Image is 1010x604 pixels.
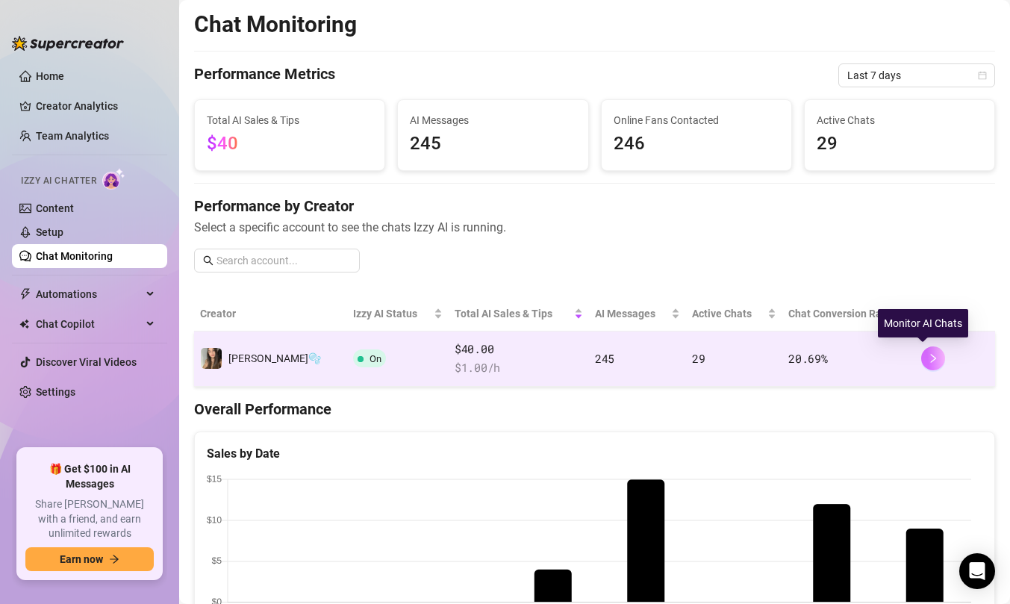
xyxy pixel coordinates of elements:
h4: Overall Performance [194,399,995,420]
th: Chat Conversion Rate [782,296,915,331]
button: Earn nowarrow-right [25,547,154,571]
span: 20.69 % [788,351,827,366]
a: Discover Viral Videos [36,356,137,368]
span: calendar [978,71,987,80]
span: Total AI Sales & Tips [207,112,372,128]
a: Home [36,70,64,82]
th: Total AI Sales & Tips [449,296,589,331]
a: Setup [36,226,63,238]
span: AI Messages [595,305,668,322]
span: 245 [410,130,576,158]
span: arrow-right [109,554,119,564]
span: [PERSON_NAME]🫧 [228,352,321,364]
h2: Chat Monitoring [194,10,357,39]
span: AI Messages [410,112,576,128]
span: Izzy AI Status [353,305,431,322]
a: Creator Analytics [36,94,155,118]
span: thunderbolt [19,288,31,300]
a: Team Analytics [36,130,109,142]
span: $ 1.00 /h [455,359,583,377]
h4: Performance Metrics [194,63,335,87]
span: Earn now [60,553,103,565]
span: $40.00 [455,340,583,358]
span: On [370,353,381,364]
h4: Performance by Creator [194,196,995,217]
th: Creator [194,296,347,331]
img: Bella🫧 [201,348,222,369]
span: Select a specific account to see the chats Izzy AI is running. [194,218,995,237]
span: Active Chats [817,112,982,128]
span: Automations [36,282,142,306]
div: Open Intercom Messenger [959,553,995,589]
input: Search account... [216,252,351,269]
span: Share [PERSON_NAME] with a friend, and earn unlimited rewards [25,497,154,541]
span: 246 [614,130,779,158]
div: Sales by Date [207,444,982,463]
span: 29 [692,351,705,366]
span: Active Chats [692,305,764,322]
span: right [928,353,938,364]
img: logo-BBDzfeDw.svg [12,36,124,51]
a: Chat Monitoring [36,250,113,262]
span: search [203,255,213,266]
th: AI Messages [589,296,686,331]
img: Chat Copilot [19,319,29,329]
img: AI Chatter [102,168,125,190]
th: Active Chats [686,296,782,331]
span: Total AI Sales & Tips [455,305,571,322]
th: Izzy AI Status [347,296,449,331]
span: $40 [207,133,238,154]
span: 245 [595,351,614,366]
span: Online Fans Contacted [614,112,779,128]
div: Monitor AI Chats [878,309,968,337]
span: 29 [817,130,982,158]
span: Last 7 days [847,64,986,87]
span: Izzy AI Chatter [21,174,96,188]
a: Content [36,202,74,214]
span: Chat Copilot [36,312,142,336]
a: Settings [36,386,75,398]
span: 🎁 Get $100 in AI Messages [25,462,154,491]
button: right [921,346,945,370]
